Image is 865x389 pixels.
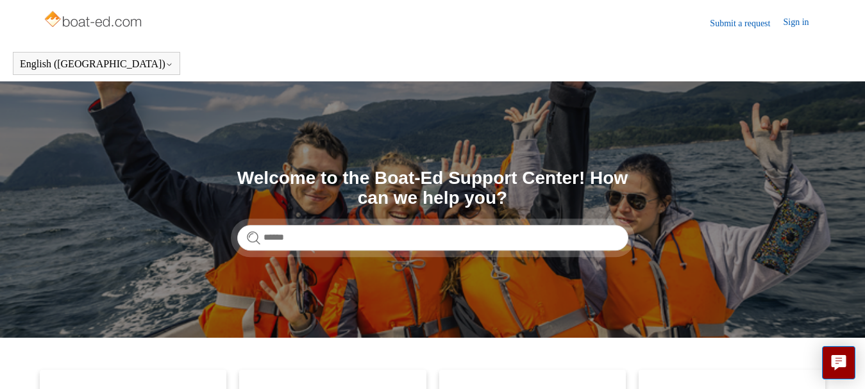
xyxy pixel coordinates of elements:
[20,58,173,70] button: English ([GEOGRAPHIC_DATA])
[43,8,145,33] img: Boat-Ed Help Center home page
[237,225,628,251] input: Search
[237,169,628,208] h1: Welcome to the Boat-Ed Support Center! How can we help you?
[783,15,821,31] a: Sign in
[710,17,783,30] a: Submit a request
[822,346,855,379] button: Live chat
